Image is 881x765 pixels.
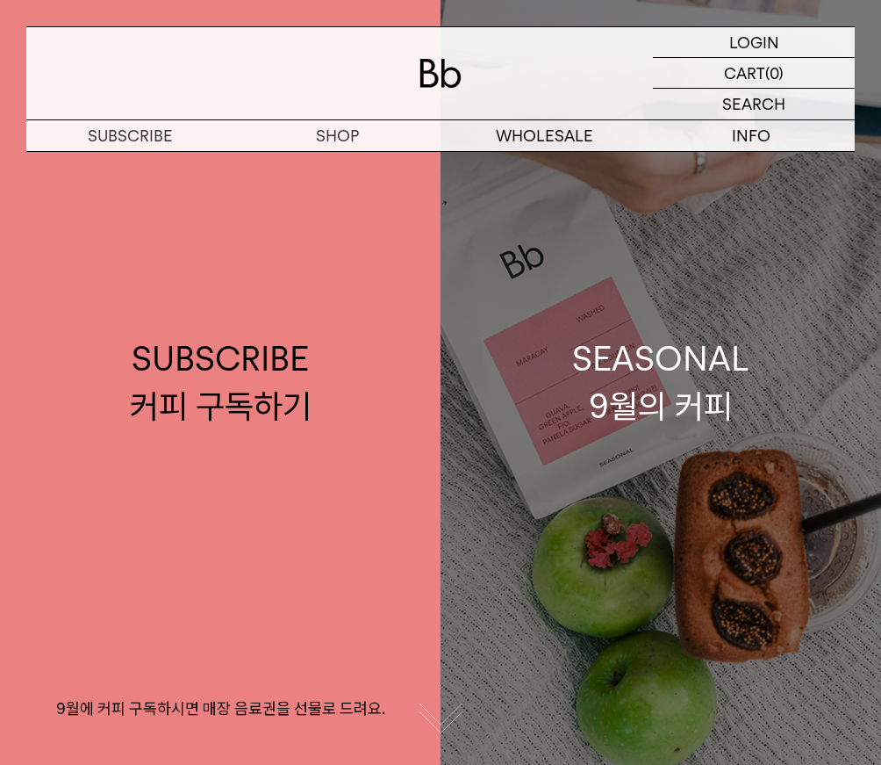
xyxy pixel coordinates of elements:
p: CART [724,58,765,88]
p: SEARCH [722,89,785,119]
a: SUBSCRIBE [26,120,233,151]
a: LOGIN [653,27,855,58]
p: INFO [648,120,855,151]
p: WHOLESALE [440,120,648,151]
div: SEASONAL 9월의 커피 [572,336,749,429]
div: SUBSCRIBE 커피 구독하기 [130,336,312,429]
a: CART (0) [653,58,855,89]
img: 로고 [419,59,462,88]
a: SHOP [233,120,440,151]
p: (0) [765,58,784,88]
p: LOGIN [729,27,779,57]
